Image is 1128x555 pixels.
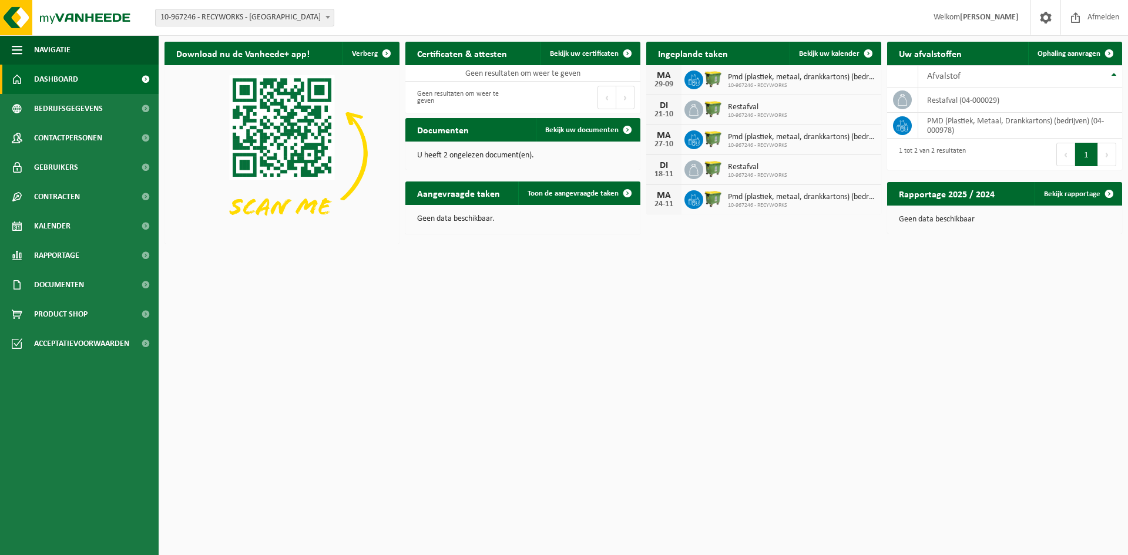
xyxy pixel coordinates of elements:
span: Verberg [352,50,378,58]
strong: [PERSON_NAME] [960,13,1019,22]
span: Acceptatievoorwaarden [34,329,129,358]
td: Geen resultaten om weer te geven [405,65,640,82]
img: WB-1100-HPE-GN-50 [703,69,723,89]
div: 29-09 [652,80,676,89]
div: 18-11 [652,170,676,179]
div: MA [652,191,676,200]
img: WB-1100-HPE-GN-50 [703,159,723,179]
h2: Certificaten & attesten [405,42,519,65]
button: Previous [1056,143,1075,166]
button: Next [1098,143,1116,166]
span: Toon de aangevraagde taken [528,190,619,197]
span: Contactpersonen [34,123,102,153]
img: WB-1100-HPE-GN-50 [703,99,723,119]
div: 1 tot 2 van 2 resultaten [893,142,966,167]
img: WB-1100-HPE-GN-50 [703,189,723,208]
span: Bekijk uw documenten [545,126,619,134]
span: Bekijk uw certificaten [550,50,619,58]
a: Bekijk rapportage [1035,182,1121,206]
a: Ophaling aanvragen [1028,42,1121,65]
span: 10-967246 - RECYWORKS [728,142,875,149]
span: Ophaling aanvragen [1038,50,1100,58]
a: Bekijk uw documenten [536,118,639,142]
div: MA [652,131,676,140]
span: 10-967246 - RECYWORKS - OOSTNIEUWKERKE [156,9,334,26]
div: 24-11 [652,200,676,208]
div: Geen resultaten om weer te geven [411,85,517,110]
div: 21-10 [652,110,676,119]
h2: Download nu de Vanheede+ app! [164,42,321,65]
span: Afvalstof [927,72,961,81]
div: DI [652,101,676,110]
a: Toon de aangevraagde taken [518,181,639,205]
span: Documenten [34,270,84,300]
span: Rapportage [34,241,79,270]
button: Verberg [343,42,398,65]
div: DI [652,161,676,170]
span: Bekijk uw kalender [799,50,860,58]
span: 10-967246 - RECYWORKS - OOSTNIEUWKERKE [155,9,334,26]
p: U heeft 2 ongelezen document(en). [417,152,629,160]
td: PMD (Plastiek, Metaal, Drankkartons) (bedrijven) (04-000978) [918,113,1122,139]
img: WB-1100-HPE-GN-50 [703,129,723,149]
img: Download de VHEPlus App [164,65,399,241]
p: Geen data beschikbaar. [417,215,629,223]
span: Pmd (plastiek, metaal, drankkartons) (bedrijven) [728,193,875,202]
div: MA [652,71,676,80]
span: Dashboard [34,65,78,94]
span: 10-967246 - RECYWORKS [728,202,875,209]
p: Geen data beschikbaar [899,216,1110,224]
span: 10-967246 - RECYWORKS [728,82,875,89]
h2: Aangevraagde taken [405,181,512,204]
span: Navigatie [34,35,70,65]
td: restafval (04-000029) [918,88,1122,113]
span: Gebruikers [34,153,78,182]
span: Bedrijfsgegevens [34,94,103,123]
span: Restafval [728,103,787,112]
span: 10-967246 - RECYWORKS [728,112,787,119]
span: Kalender [34,211,70,241]
button: Previous [597,86,616,109]
a: Bekijk uw certificaten [540,42,639,65]
button: Next [616,86,634,109]
button: 1 [1075,143,1098,166]
div: 27-10 [652,140,676,149]
span: Product Shop [34,300,88,329]
span: Contracten [34,182,80,211]
h2: Uw afvalstoffen [887,42,973,65]
span: Pmd (plastiek, metaal, drankkartons) (bedrijven) [728,73,875,82]
h2: Ingeplande taken [646,42,740,65]
a: Bekijk uw kalender [790,42,880,65]
span: 10-967246 - RECYWORKS [728,172,787,179]
h2: Documenten [405,118,481,141]
h2: Rapportage 2025 / 2024 [887,182,1006,205]
span: Restafval [728,163,787,172]
span: Pmd (plastiek, metaal, drankkartons) (bedrijven) [728,133,875,142]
